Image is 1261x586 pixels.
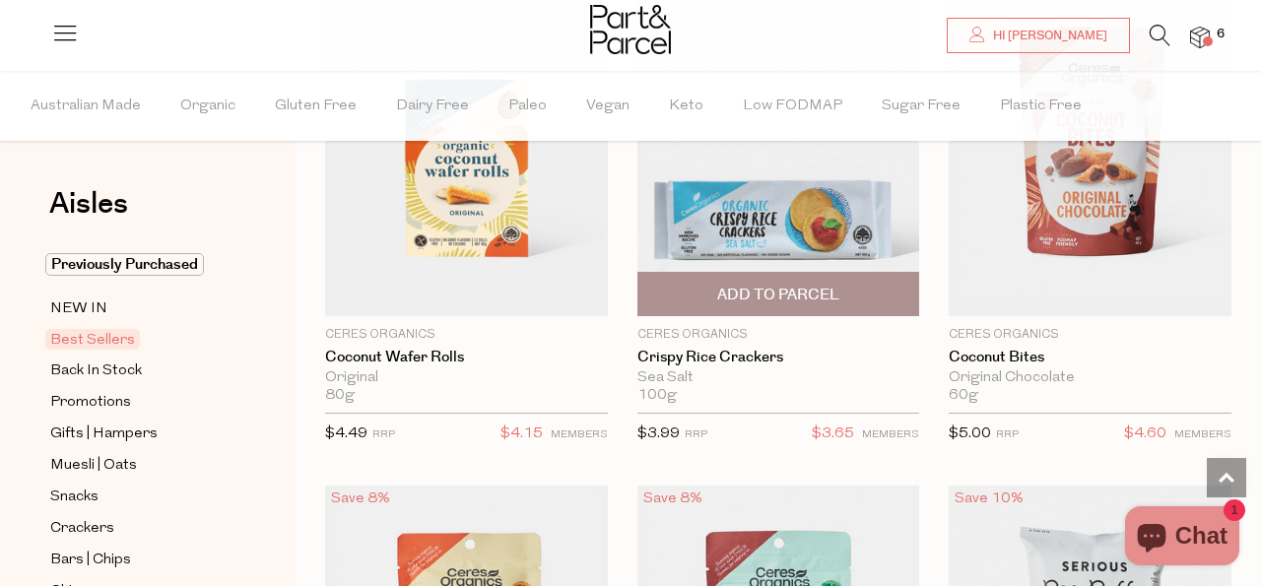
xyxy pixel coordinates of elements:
span: Keto [669,72,703,141]
span: Best Sellers [45,329,140,350]
span: $5.00 [949,426,991,441]
a: Aisles [49,189,128,238]
span: Bars | Chips [50,549,131,572]
a: Crispy Rice Crackers [637,349,920,366]
a: Promotions [50,390,230,415]
a: Coconut Wafer Rolls [325,349,608,366]
span: $4.49 [325,426,367,441]
a: Snacks [50,485,230,509]
span: Snacks [50,486,99,509]
div: Original Chocolate [949,369,1231,387]
button: Add To Parcel [637,272,920,316]
span: Vegan [586,72,630,141]
small: MEMBERS [862,429,919,440]
span: 60g [949,387,978,405]
span: Muesli | Oats [50,454,137,478]
small: RRP [996,429,1019,440]
span: Low FODMAP [743,72,842,141]
a: Hi [PERSON_NAME] [947,18,1130,53]
img: Part&Parcel [590,5,671,54]
p: Ceres Organics [637,326,920,344]
span: $3.65 [812,422,854,447]
span: Crackers [50,517,114,541]
a: NEW IN [50,296,230,321]
a: Muesli | Oats [50,453,230,478]
a: 6 [1190,27,1210,47]
span: Dairy Free [396,72,469,141]
span: Plastic Free [1000,72,1082,141]
span: 100g [637,387,677,405]
a: Crackers [50,516,230,541]
span: Organic [180,72,235,141]
small: RRP [685,429,707,440]
p: Ceres Organics [325,326,608,344]
div: Sea Salt [637,369,920,387]
span: 6 [1212,26,1229,43]
a: Back In Stock [50,358,230,383]
a: Previously Purchased [50,253,230,277]
a: Bars | Chips [50,548,230,572]
span: Previously Purchased [45,253,204,276]
span: $4.15 [500,422,543,447]
span: $3.99 [637,426,680,441]
span: Add To Parcel [717,285,839,305]
span: Back In Stock [50,359,142,383]
span: Hi [PERSON_NAME] [988,28,1107,44]
small: MEMBERS [1174,429,1231,440]
span: NEW IN [50,297,107,321]
div: Save 10% [949,486,1029,512]
span: $4.60 [1124,422,1166,447]
div: Original [325,369,608,387]
a: Gifts | Hampers [50,422,230,446]
span: Gluten Free [275,72,357,141]
small: RRP [372,429,395,440]
span: Australian Made [31,72,141,141]
p: Ceres Organics [949,326,1231,344]
span: Promotions [50,391,131,415]
div: Save 8% [325,486,396,512]
span: 80g [325,387,355,405]
small: MEMBERS [551,429,608,440]
span: Paleo [508,72,547,141]
div: Save 8% [637,486,708,512]
a: Coconut Bites [949,349,1231,366]
span: Gifts | Hampers [50,423,158,446]
span: Aisles [49,182,128,226]
a: Best Sellers [50,328,230,352]
inbox-online-store-chat: Shopify online store chat [1119,506,1245,570]
span: Sugar Free [882,72,961,141]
